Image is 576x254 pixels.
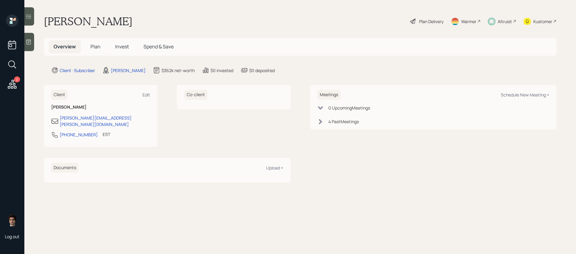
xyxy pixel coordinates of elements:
span: Plan [90,43,101,50]
h1: [PERSON_NAME] [44,15,133,28]
div: Schedule New Meeting + [501,92,549,98]
div: Edit [143,92,150,98]
div: [PERSON_NAME][EMAIL_ADDRESS][PERSON_NAME][DOMAIN_NAME] [60,115,150,127]
div: 4 Past Meeting s [328,118,359,125]
h6: [PERSON_NAME] [51,105,150,110]
div: Warmer [461,18,476,25]
span: Spend & Save [143,43,174,50]
div: [PHONE_NUMBER] [60,131,98,138]
div: Altruist [498,18,512,25]
span: Overview [54,43,76,50]
h6: Documents [51,163,79,173]
h6: Co-client [184,90,207,100]
div: Upload + [266,165,283,171]
h6: Client [51,90,68,100]
div: $0 invested [210,67,233,74]
div: Client · Subscriber [60,67,95,74]
div: $0 deposited [249,67,275,74]
h6: Meetings [317,90,341,100]
div: Plan Delivery [419,18,443,25]
div: [PERSON_NAME] [111,67,146,74]
div: 0 Upcoming Meeting s [328,105,370,111]
span: Invest [115,43,129,50]
div: 2 [14,76,20,82]
div: EST [103,131,110,137]
div: Log out [5,234,19,239]
div: $362k net-worth [161,67,195,74]
img: harrison-schaefer-headshot-2.png [6,214,18,226]
div: Kustomer [533,18,552,25]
